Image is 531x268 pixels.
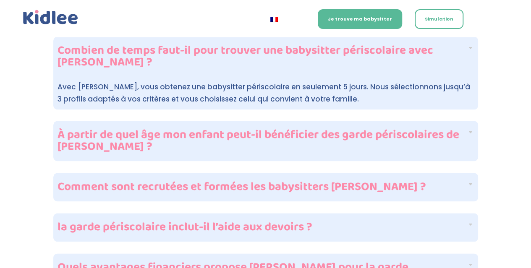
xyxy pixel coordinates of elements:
h4: Combien de temps faut-il pour trouver une babysitter périscolaire avec [PERSON_NAME] ? [58,45,467,68]
a: Je trouve ma babysitter [318,9,402,29]
h4: À partir de quel âge mon enfant peut-il bénéficier des garde périscolaires de [PERSON_NAME] ? [58,129,467,153]
img: Français [270,17,278,22]
h4: la garde périscolaire inclut-il l’aide aux devoirs ? [58,221,467,233]
a: Simulation [415,9,463,29]
h4: Comment sont recrutées et formées les babysitters [PERSON_NAME] ? [58,181,467,193]
p: Avec [PERSON_NAME], vous obtenez une babysitter périscolaire en seulement 5 jours. Nous sélection... [58,81,474,105]
img: logo_kidlee_bleu [21,8,80,26]
a: Kidlee Logo [21,8,80,26]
